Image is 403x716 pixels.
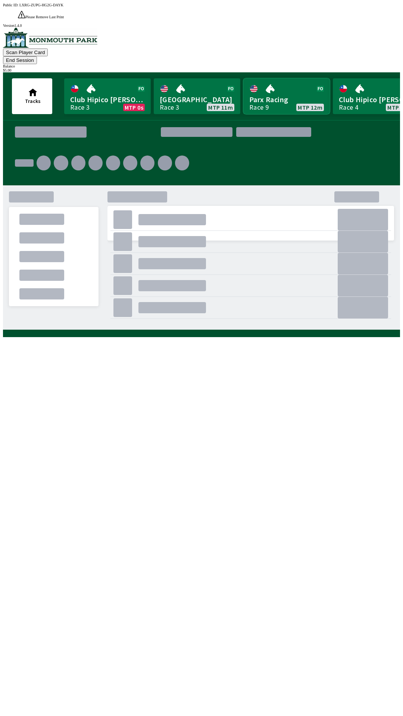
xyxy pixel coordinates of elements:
[3,23,400,28] div: Version 1.4.0
[12,78,52,114] button: Tracks
[3,64,400,68] div: Balance
[339,104,358,110] div: Race 4
[243,78,330,114] a: Parx RacingRace 9MTP 12m
[70,104,90,110] div: Race 3
[70,95,145,104] span: Club Hipico [PERSON_NAME]
[160,95,234,104] span: [GEOGRAPHIC_DATA]
[3,68,400,72] div: $ 5.00
[125,104,143,110] span: MTP 0s
[64,78,151,114] a: Club Hipico [PERSON_NAME]Race 3MTP 0s
[3,3,400,7] div: Public ID:
[19,3,63,7] span: LXRG-ZUPG-HG2G-DAYK
[208,104,233,110] span: MTP 11m
[154,78,240,114] a: [GEOGRAPHIC_DATA]Race 3MTP 11m
[25,98,41,104] span: Tracks
[25,15,64,19] span: Please Remove Last Print
[3,28,97,48] img: venue logo
[3,56,37,64] button: End Session
[160,104,179,110] div: Race 3
[3,48,48,56] button: Scan Player Card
